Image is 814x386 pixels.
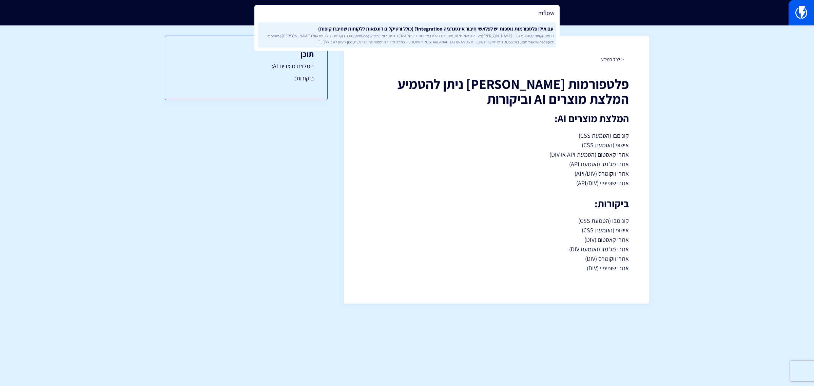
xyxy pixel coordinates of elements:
[179,62,314,71] a: המלצת מוצרים AI:
[260,33,554,44] span: התממשקויות לקופות אופליין [PERSON_NAME] (מערכת ניהול מלאי, מערכת הנהלת חשבונות, סוג של CRM גם נית...
[364,198,629,209] h2: ביקורות:
[179,74,314,83] a: ביקורות:
[364,113,629,124] h2: המלצת מוצרים AI:
[179,50,314,58] h3: תוכן
[258,22,556,47] a: עם אילו פלטפורמות נוספות יש לפלאשי חיבור אינטגרציה integration? (כולל ורטיקלים דוגמאות ללקוחות שח...
[364,131,629,188] p: קוניםבו (הטמעת CSS) אישופ (הטמעת CSS) אתרי קאסטום (הטמעת API או DIV) אתרי מג'נטו (הטמעת API) אתרי...
[364,76,629,106] h1: פלטפורמות [PERSON_NAME] ניתן להטמיע המלצת מוצרים AI וביקורות
[254,5,560,21] input: חיפוש מהיר...
[601,56,624,62] a: < לכל המידע
[364,216,629,273] p: קונימבו (הטמעת CSS) אישופ (הטמעת CSS) אתרי קאסטום (DIV) אתרי מג'נטו (הטמעת DIV) אתרי ווקומרס (DIV...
